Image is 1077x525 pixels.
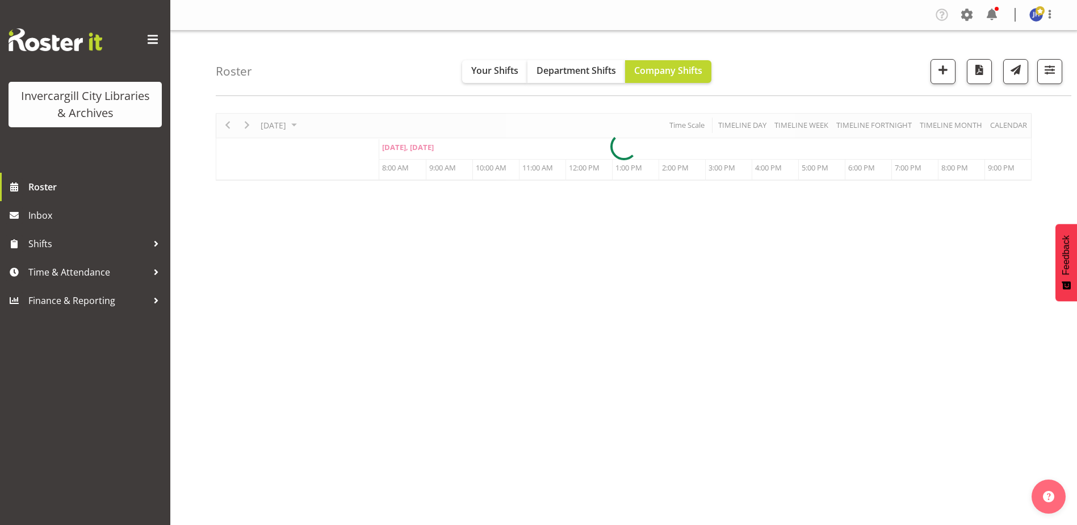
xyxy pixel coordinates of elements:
[1037,59,1062,84] button: Filter Shifts
[9,28,102,51] img: Rosterit website logo
[28,235,148,252] span: Shifts
[216,65,252,78] h4: Roster
[537,64,616,77] span: Department Shifts
[471,64,518,77] span: Your Shifts
[1055,224,1077,301] button: Feedback - Show survey
[634,64,702,77] span: Company Shifts
[1003,59,1028,84] button: Send a list of all shifts for the selected filtered period to all rostered employees.
[1061,235,1071,275] span: Feedback
[967,59,992,84] button: Download a PDF of the roster for the current day
[527,60,625,83] button: Department Shifts
[28,292,148,309] span: Finance & Reporting
[1043,491,1054,502] img: help-xxl-2.png
[1029,8,1043,22] img: jillian-hunter11667.jpg
[20,88,150,122] div: Invercargill City Libraries & Archives
[28,207,165,224] span: Inbox
[931,59,956,84] button: Add a new shift
[462,60,527,83] button: Your Shifts
[28,264,148,281] span: Time & Attendance
[28,178,165,195] span: Roster
[625,60,711,83] button: Company Shifts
